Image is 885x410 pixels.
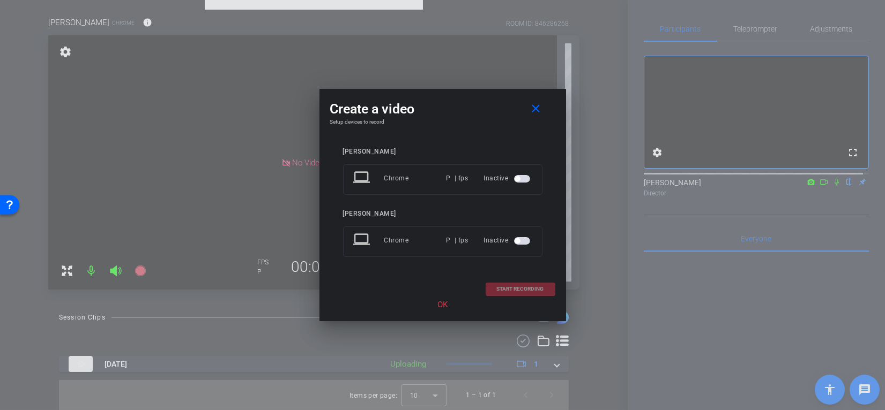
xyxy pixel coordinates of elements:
div: P | fps [447,169,468,188]
div: [PERSON_NAME] [343,210,542,218]
div: Chrome [384,231,447,250]
div: [PERSON_NAME] [343,148,542,156]
div: Chrome [384,169,447,188]
div: Inactive [484,231,532,250]
div: Inactive [484,169,532,188]
mat-icon: laptop [353,169,373,188]
mat-icon: close [529,102,542,116]
p: OK [330,299,555,311]
h4: Setup devices to record [330,119,555,125]
div: Create a video [330,100,555,119]
div: P | fps [447,231,468,250]
mat-icon: laptop [353,231,373,250]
